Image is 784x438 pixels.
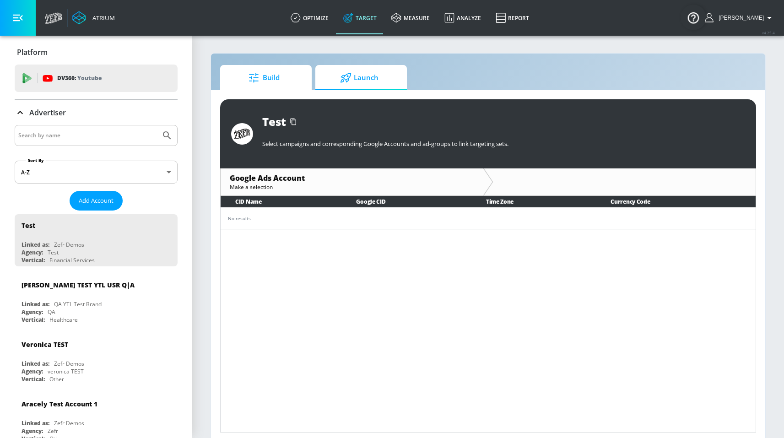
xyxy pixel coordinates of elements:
[471,196,596,207] th: Time Zone
[15,65,178,92] div: DV360: Youtube
[705,12,775,23] button: [PERSON_NAME]
[384,1,437,34] a: measure
[48,308,55,316] div: QA
[22,256,45,264] div: Vertical:
[54,360,84,368] div: Zefr Demos
[57,73,102,83] p: DV360:
[22,427,43,435] div: Agency:
[15,100,178,125] div: Advertiser
[48,368,84,375] div: veronica TEST
[49,375,64,383] div: Other
[22,241,49,249] div: Linked as:
[22,375,45,383] div: Vertical:
[15,214,178,266] div: TestLinked as:Zefr DemosAgency:TestVertical:Financial Services
[22,249,43,256] div: Agency:
[54,300,102,308] div: QA YTL Test Brand
[15,333,178,385] div: Veronica TESTLinked as:Zefr DemosAgency:veronica TESTVertical:Other
[228,215,748,222] div: No results
[230,173,474,183] div: Google Ads Account
[488,1,536,34] a: Report
[54,241,84,249] div: Zefr Demos
[15,274,178,326] div: [PERSON_NAME] TEST YTL USR Q|ALinked as:QA YTL Test BrandAgency:QAVertical:Healthcare
[48,427,58,435] div: Zefr
[29,108,66,118] p: Advertiser
[437,1,488,34] a: Analyze
[22,360,49,368] div: Linked as:
[230,183,474,191] div: Make a selection
[715,15,764,21] span: login as: uyen.hoang@zefr.com
[262,114,286,129] div: Test
[22,316,45,324] div: Vertical:
[221,168,483,195] div: Google Ads AccountMake a selection
[22,281,135,289] div: [PERSON_NAME] TEST YTL USR Q|A
[221,196,341,207] th: CID Name
[54,419,84,427] div: Zefr Demos
[15,161,178,184] div: A-Z
[17,47,48,57] p: Platform
[762,30,775,35] span: v 4.25.4
[26,157,46,163] label: Sort By
[70,191,123,211] button: Add Account
[15,39,178,65] div: Platform
[22,308,43,316] div: Agency:
[79,195,114,206] span: Add Account
[89,14,115,22] div: Atrium
[22,340,68,349] div: Veronica TEST
[77,73,102,83] p: Youtube
[336,1,384,34] a: Target
[48,249,59,256] div: Test
[22,419,49,427] div: Linked as:
[18,130,157,141] input: Search by name
[229,67,299,89] span: Build
[341,196,471,207] th: Google CID
[49,316,78,324] div: Healthcare
[283,1,336,34] a: optimize
[22,300,49,308] div: Linked as:
[72,11,115,25] a: Atrium
[681,5,706,30] button: Open Resource Center
[49,256,95,264] div: Financial Services
[324,67,394,89] span: Launch
[262,140,745,148] p: Select campaigns and corresponding Google Accounts and ad-groups to link targeting sets.
[22,368,43,375] div: Agency:
[596,196,756,207] th: Currency Code
[22,221,35,230] div: Test
[22,400,97,408] div: Aracely Test Account 1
